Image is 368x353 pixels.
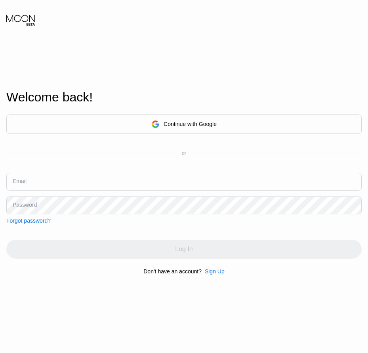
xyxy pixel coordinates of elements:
div: Continue with Google [6,114,362,134]
div: Forgot password? [6,218,51,224]
div: Don't have an account? [143,268,202,275]
div: or [182,151,186,156]
div: Welcome back! [6,90,362,105]
div: Password [13,202,37,208]
div: Continue with Google [164,121,217,127]
div: Email [13,178,27,184]
div: Sign Up [205,268,225,275]
div: Sign Up [202,268,225,275]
